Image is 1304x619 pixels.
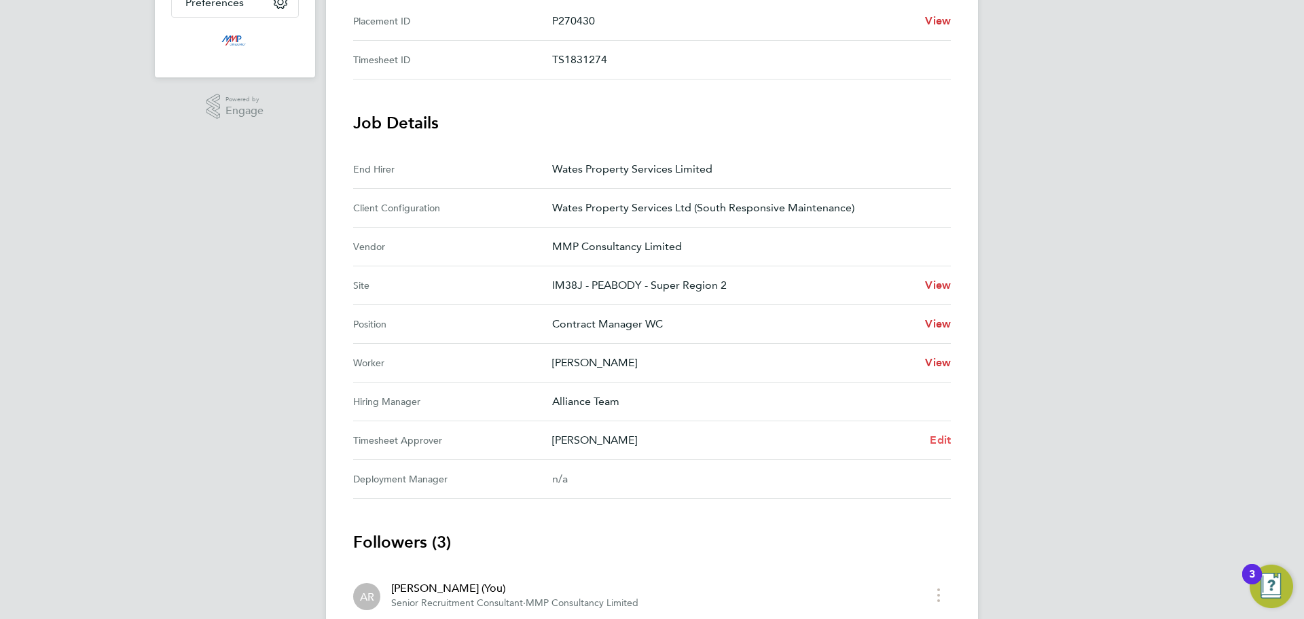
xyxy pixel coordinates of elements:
[353,393,552,410] div: Hiring Manager
[353,277,552,294] div: Site
[353,471,552,487] div: Deployment Manager
[523,597,526,609] span: ·
[925,277,951,294] a: View
[353,52,552,68] div: Timesheet ID
[552,200,940,216] p: Wates Property Services Ltd (South Responsive Maintenance)
[552,471,929,487] div: n/a
[552,161,940,177] p: Wates Property Services Limited
[552,432,919,448] p: [PERSON_NAME]
[925,279,951,291] span: View
[552,355,914,371] p: [PERSON_NAME]
[391,580,638,597] div: [PERSON_NAME] (You)
[353,112,951,134] h3: Job Details
[216,31,255,53] img: mmpconsultancy-logo-retina.png
[353,200,552,216] div: Client Configuration
[391,597,523,609] span: Senior Recruitment Consultant
[353,432,552,448] div: Timesheet Approver
[1250,565,1293,608] button: Open Resource Center, 3 new notifications
[552,52,940,68] p: TS1831274
[925,317,951,330] span: View
[353,161,552,177] div: End Hirer
[925,13,951,29] a: View
[353,531,951,553] h3: Followers (3)
[1249,574,1255,592] div: 3
[353,316,552,332] div: Position
[353,583,380,610] div: Aliesha Rainey (You)
[925,14,951,27] span: View
[925,316,951,332] a: View
[925,355,951,371] a: View
[360,589,374,604] span: AR
[930,432,951,448] a: Edit
[925,356,951,369] span: View
[552,238,940,255] p: MMP Consultancy Limited
[225,105,264,117] span: Engage
[552,277,914,294] p: IM38J - PEABODY - Super Region 2
[526,597,638,609] span: MMP Consultancy Limited
[353,13,552,29] div: Placement ID
[206,94,264,120] a: Powered byEngage
[353,238,552,255] div: Vendor
[552,13,914,29] p: P270430
[926,584,951,605] button: timesheet menu
[225,94,264,105] span: Powered by
[171,31,299,53] a: Go to home page
[552,316,914,332] p: Contract Manager WC
[930,434,951,446] span: Edit
[353,355,552,371] div: Worker
[552,393,940,410] p: Alliance Team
